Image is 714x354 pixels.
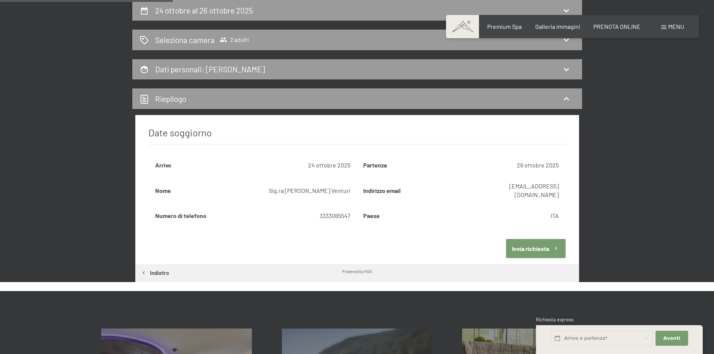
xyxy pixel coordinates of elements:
a: Galleria immagini [535,23,580,30]
h2: Dati personali : [PERSON_NAME] [155,64,265,74]
span: 2 adulti [220,36,249,43]
th: Nome [149,176,253,205]
button: Avanti [656,331,688,346]
a: PRENOTA ONLINE [593,23,641,30]
span: Richiesta express [536,317,573,323]
h2: 24 ottobre al 26 ottobre 2025 [155,6,253,15]
div: Powered by HGV [342,268,372,274]
td: [EMAIL_ADDRESS][DOMAIN_NAME] [461,176,565,205]
span: Avanti [663,335,680,342]
th: Paese [357,206,461,226]
button: Invia richiesta [506,239,566,258]
td: ITA [461,206,565,226]
th: Arrivo [149,155,253,175]
span: Menu [668,23,684,30]
th: Partenza [357,155,461,175]
h2: Riepilogo [155,94,186,103]
th: Indirizzo email [357,176,461,205]
button: Indietro [135,264,175,282]
h3: Date soggiorno [148,121,566,145]
td: 24 ottobre 2025 [253,155,357,175]
td: 26 ottobre 2025 [461,155,565,175]
td: 3333065547 [253,206,357,226]
td: Sig.ra [PERSON_NAME] Venturi [253,176,357,205]
h2: Seleziona camera [155,34,215,45]
a: Premium Spa [487,23,522,30]
th: Numero di telefono [149,206,253,226]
